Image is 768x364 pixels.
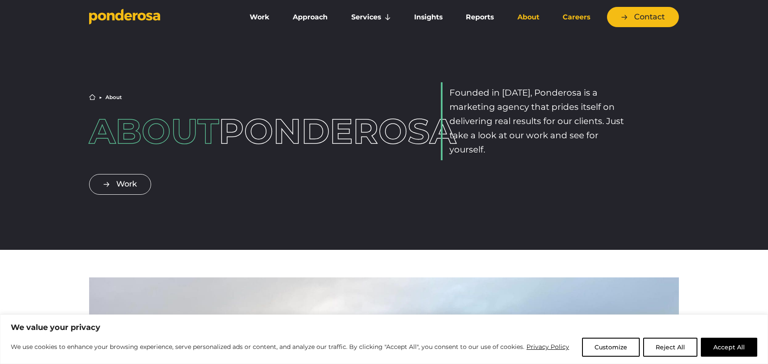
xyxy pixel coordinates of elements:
[507,8,549,26] a: About
[553,8,600,26] a: Careers
[449,86,629,157] p: Founded in [DATE], Ponderosa is a marketing agency that prides itself on delivering real results ...
[582,338,640,357] button: Customize
[701,338,757,357] button: Accept All
[89,9,227,26] a: Go to homepage
[89,110,219,152] span: About
[89,174,151,194] a: Work
[11,322,757,333] p: We value your privacy
[607,7,679,27] a: Contact
[240,8,279,26] a: Work
[89,94,96,100] a: Home
[89,114,327,149] h1: Ponderosa
[99,95,102,100] li: ▶︎
[11,342,570,352] p: We use cookies to enhance your browsing experience, serve personalized ads or content, and analyz...
[283,8,338,26] a: Approach
[526,342,570,352] a: Privacy Policy
[105,95,122,100] li: About
[643,338,697,357] button: Reject All
[341,8,401,26] a: Services
[404,8,452,26] a: Insights
[456,8,504,26] a: Reports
